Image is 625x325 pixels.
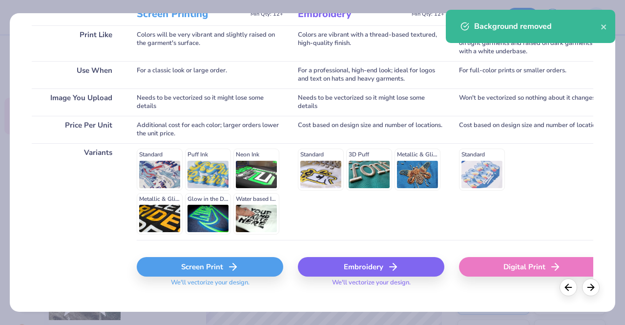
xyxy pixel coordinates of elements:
[137,88,283,116] div: Needs to be vectorized so it might lose some details
[459,61,605,88] div: For full-color prints or smaller orders.
[298,61,444,88] div: For a professional, high-end look; ideal for logos and text on hats and heavy garments.
[328,279,415,293] span: We'll vectorize your design.
[137,61,283,88] div: For a classic look or large order.
[32,116,122,143] div: Price Per Unit
[459,88,605,116] div: Won't be vectorized so nothing about it changes
[298,257,444,277] div: Embroidery
[459,116,605,143] div: Cost based on design size and number of locations.
[298,25,444,61] div: Colors are vibrant with a thread-based textured, high-quality finish.
[137,116,283,143] div: Additional cost for each color; larger orders lower the unit price.
[298,88,444,116] div: Needs to be vectorized so it might lose some details
[167,279,253,293] span: We'll vectorize your design.
[250,11,283,18] span: Min Qty: 12+
[137,25,283,61] div: Colors will be very vibrant and slightly raised on the garment's surface.
[474,21,601,32] div: Background removed
[32,143,122,240] div: Variants
[298,116,444,143] div: Cost based on design size and number of locations.
[601,21,607,32] button: close
[32,25,122,61] div: Print Like
[459,257,605,277] div: Digital Print
[32,88,122,116] div: Image You Upload
[137,8,247,21] h3: Screen Printing
[32,61,122,88] div: Use When
[298,8,408,21] h3: Embroidery
[412,11,444,18] span: Min Qty: 12+
[137,257,283,277] div: Screen Print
